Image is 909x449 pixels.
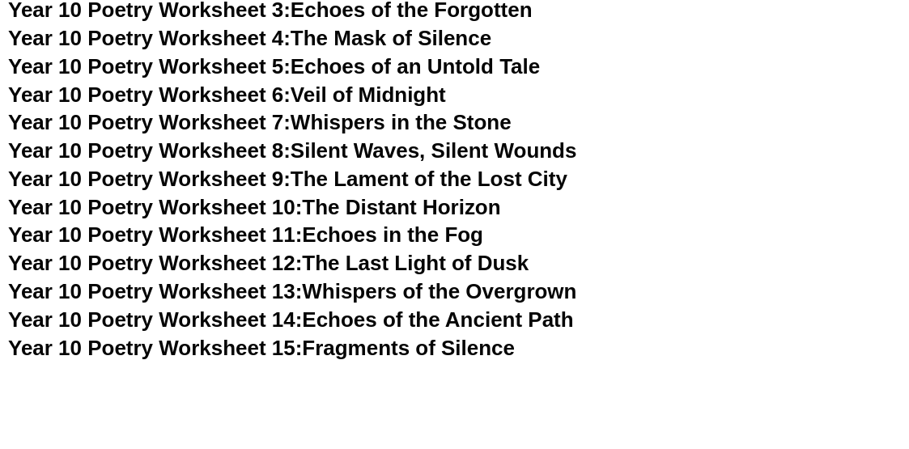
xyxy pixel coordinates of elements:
[8,195,501,219] a: Year 10 Poetry Worksheet 10:The Distant Horizon
[8,83,291,107] span: Year 10 Poetry Worksheet 6:
[8,195,303,219] span: Year 10 Poetry Worksheet 10:
[8,279,303,303] span: Year 10 Poetry Worksheet 13:
[8,336,515,360] a: Year 10 Poetry Worksheet 15:Fragments of Silence
[8,222,483,247] a: Year 10 Poetry Worksheet 11:Echoes in the Fog
[8,26,291,50] span: Year 10 Poetry Worksheet 4:
[8,54,291,78] span: Year 10 Poetry Worksheet 5:
[8,138,577,163] a: Year 10 Poetry Worksheet 8:Silent Waves, Silent Wounds
[8,167,567,191] a: Year 10 Poetry Worksheet 9:The Lament of the Lost City
[8,307,574,332] a: Year 10 Poetry Worksheet 14:Echoes of the Ancient Path
[8,251,529,275] a: Year 10 Poetry Worksheet 12:The Last Light of Dusk
[8,110,291,134] span: Year 10 Poetry Worksheet 7:
[8,26,491,50] a: Year 10 Poetry Worksheet 4:The Mask of Silence
[8,138,291,163] span: Year 10 Poetry Worksheet 8:
[8,83,446,107] a: Year 10 Poetry Worksheet 6:Veil of Midnight
[8,167,291,191] span: Year 10 Poetry Worksheet 9:
[8,307,303,332] span: Year 10 Poetry Worksheet 14:
[8,251,303,275] span: Year 10 Poetry Worksheet 12:
[8,222,303,247] span: Year 10 Poetry Worksheet 11:
[639,266,909,449] iframe: Chat Widget
[8,336,303,360] span: Year 10 Poetry Worksheet 15:
[8,279,577,303] a: Year 10 Poetry Worksheet 13:Whispers of the Overgrown
[8,110,512,134] a: Year 10 Poetry Worksheet 7:Whispers in the Stone
[8,54,541,78] a: Year 10 Poetry Worksheet 5:Echoes of an Untold Tale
